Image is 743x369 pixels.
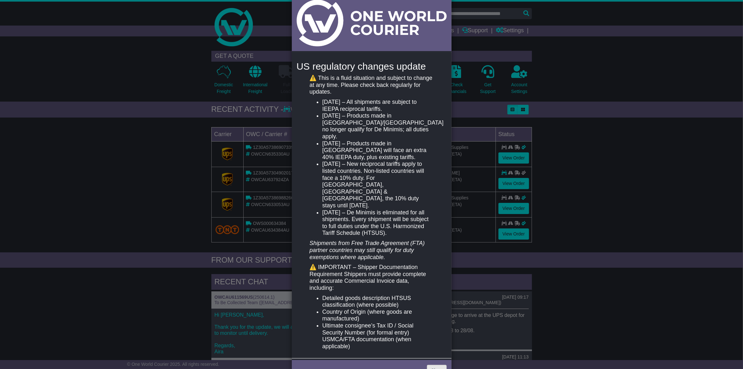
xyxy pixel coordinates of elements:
li: Country of Origin (where goods are manufactured) [322,309,433,322]
em: Shipments from Free Trade Agreement (FTA) partner countries may still qualify for duty exemptions... [309,240,425,260]
li: [DATE] – Products made in [GEOGRAPHIC_DATA] will face an extra 40% IEEPA duty, plus existing tari... [322,140,433,161]
p: ⚠️ This is a fluid situation and subject to change at any time. Please check back regularly for u... [309,75,433,96]
li: Detailed goods description HTSUS classification (where possible) [322,295,433,309]
h4: US regulatory changes update [297,61,447,72]
li: Ultimate consignee’s Tax ID / Social Security Number (for formal entry) USMCA/FTA documentation (... [322,322,433,350]
li: [DATE] – De Minimis is eliminated for all shipments. Every shipment will be subject to full dutie... [322,209,433,237]
p: ⚠️ IMPORTANT – Shipper Documentation Requirement Shippers must provide complete and accurate Comm... [309,264,433,291]
li: [DATE] – Products made in [GEOGRAPHIC_DATA]/[GEOGRAPHIC_DATA] no longer qualify for De Minimis; a... [322,112,433,140]
li: [DATE] – All shipments are subject to IEEPA reciprocal tariffs. [322,99,433,112]
li: [DATE] – New reciprocal tariffs apply to listed countries. Non-listed countries will face a 10% d... [322,161,433,209]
